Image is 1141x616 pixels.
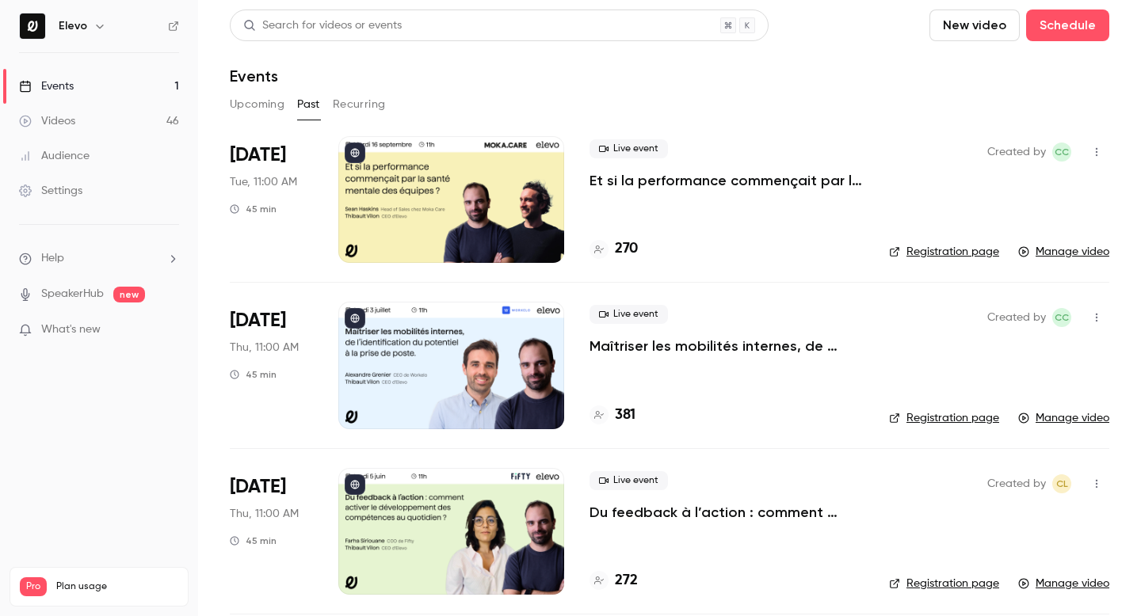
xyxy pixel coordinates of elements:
[59,18,87,34] h6: Elevo
[590,139,668,158] span: Live event
[333,92,386,117] button: Recurring
[230,67,278,86] h1: Events
[230,174,297,190] span: Tue, 11:00 AM
[230,534,277,547] div: 45 min
[243,17,402,34] div: Search for videos or events
[987,474,1046,493] span: Created by
[1026,10,1109,41] button: Schedule
[1056,474,1068,493] span: CL
[230,308,286,333] span: [DATE]
[615,405,635,426] h4: 381
[590,503,864,522] a: Du feedback à l’action : comment activer le développement des compétences au quotidien ?
[230,506,299,522] span: Thu, 11:00 AM
[1052,308,1071,327] span: Clara Courtillier
[590,570,638,591] a: 272
[590,238,638,260] a: 270
[230,302,313,428] div: Jul 3 Thu, 11:00 AM (Europe/Paris)
[160,323,179,337] iframe: Noticeable Trigger
[19,148,90,164] div: Audience
[889,244,999,260] a: Registration page
[230,203,277,215] div: 45 min
[590,337,864,356] a: Maîtriser les mobilités internes, de l’identification du potentiel à la prise de poste.
[1055,143,1069,162] span: CC
[297,92,320,117] button: Past
[230,340,299,356] span: Thu, 11:00 AM
[230,92,284,117] button: Upcoming
[1052,474,1071,493] span: Clara Louiset
[41,286,104,302] a: SpeakerHub
[113,287,145,302] span: new
[1018,410,1109,426] a: Manage video
[41,321,101,338] span: What's new
[1055,308,1069,327] span: CC
[987,143,1046,162] span: Created by
[19,183,82,199] div: Settings
[590,405,635,426] a: 381
[230,143,286,168] span: [DATE]
[230,136,313,263] div: Sep 16 Tue, 11:00 AM (Europe/Paris)
[1052,143,1071,162] span: Clara Courtillier
[20,577,47,596] span: Pro
[987,308,1046,327] span: Created by
[20,13,45,39] img: Elevo
[230,368,277,381] div: 45 min
[615,238,638,260] h4: 270
[19,113,75,129] div: Videos
[230,468,313,595] div: Jun 5 Thu, 11:00 AM (Europe/Paris)
[889,410,999,426] a: Registration page
[230,474,286,500] span: [DATE]
[590,305,668,324] span: Live event
[19,78,74,94] div: Events
[590,471,668,490] span: Live event
[19,250,179,267] li: help-dropdown-opener
[56,580,178,593] span: Plan usage
[889,576,999,591] a: Registration page
[1018,576,1109,591] a: Manage video
[41,250,64,267] span: Help
[1018,244,1109,260] a: Manage video
[590,171,864,190] a: Et si la performance commençait par la santé mentale des équipes ?
[615,570,638,591] h4: 272
[929,10,1020,41] button: New video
